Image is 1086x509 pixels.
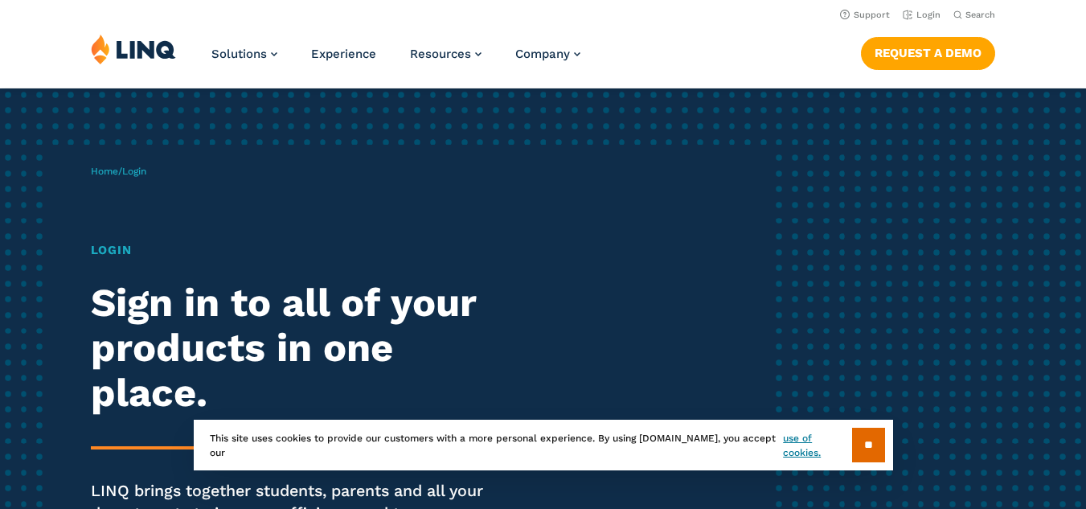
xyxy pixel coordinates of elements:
[410,47,482,61] a: Resources
[211,47,267,61] span: Solutions
[515,47,580,61] a: Company
[122,166,146,177] span: Login
[311,47,376,61] a: Experience
[91,166,146,177] span: /
[953,9,995,21] button: Open Search Bar
[410,47,471,61] span: Resources
[515,47,570,61] span: Company
[840,10,890,20] a: Support
[211,47,277,61] a: Solutions
[965,10,995,20] span: Search
[91,166,118,177] a: Home
[861,37,995,69] a: Request a Demo
[194,420,893,470] div: This site uses cookies to provide our customers with a more personal experience. By using [DOMAIN...
[91,281,510,416] h2: Sign in to all of your products in one place.
[211,34,580,87] nav: Primary Navigation
[783,431,851,460] a: use of cookies.
[91,241,510,260] h1: Login
[91,34,176,64] img: LINQ | K‑12 Software
[903,10,941,20] a: Login
[861,34,995,69] nav: Button Navigation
